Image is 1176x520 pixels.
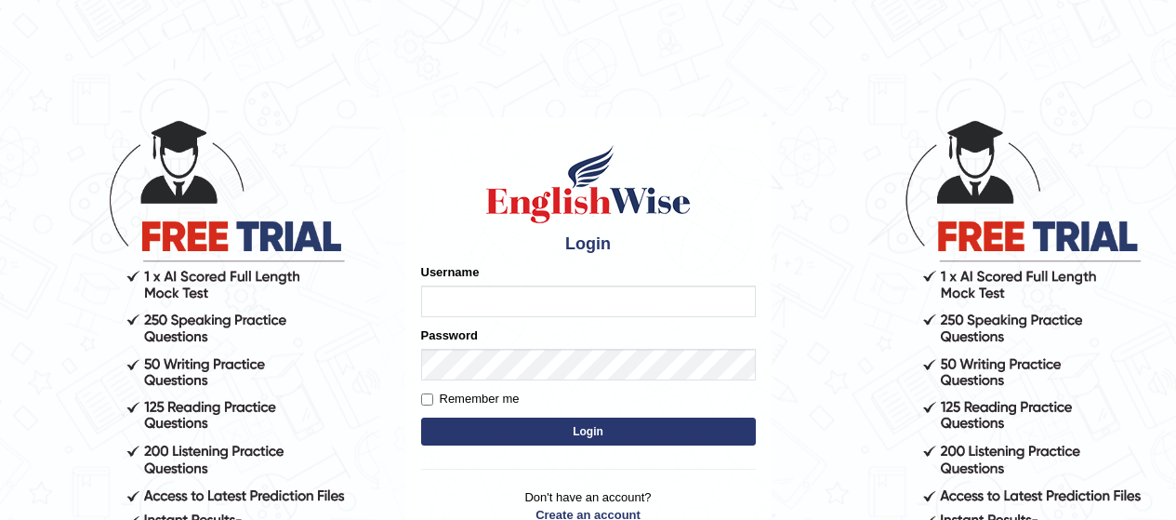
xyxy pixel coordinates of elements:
[421,418,756,446] button: Login
[421,390,520,408] label: Remember me
[421,327,478,344] label: Password
[421,235,756,254] h4: Login
[421,263,480,281] label: Username
[421,393,433,406] input: Remember me
[482,142,694,226] img: Logo of English Wise sign in for intelligent practice with AI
